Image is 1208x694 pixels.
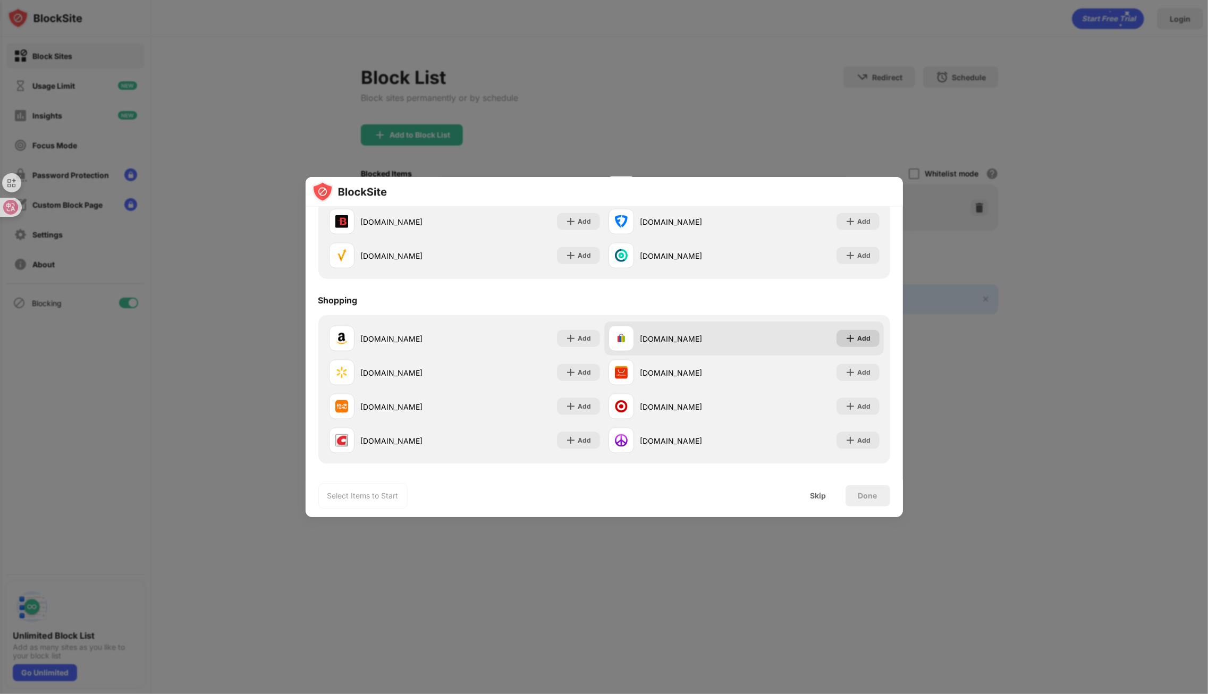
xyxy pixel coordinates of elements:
div: Add [858,367,871,378]
div: [DOMAIN_NAME] [361,401,464,412]
div: Add [858,435,871,446]
div: [DOMAIN_NAME] [640,250,744,261]
div: Add [578,216,592,227]
img: favicons [335,434,348,447]
div: Add [858,216,871,227]
img: favicons [615,332,628,345]
div: [DOMAIN_NAME] [640,367,744,378]
div: [DOMAIN_NAME] [361,250,464,261]
img: favicons [615,366,628,379]
img: favicons [615,434,628,447]
img: favicons [615,400,628,413]
img: favicons [335,400,348,413]
img: favicons [335,366,348,379]
div: Add [578,401,592,412]
div: Add [578,435,592,446]
img: favicons [335,215,348,228]
div: Add [858,250,871,261]
img: logo-blocksite.svg [312,181,387,202]
img: favicons [615,215,628,228]
div: [DOMAIN_NAME] [361,367,464,378]
div: [DOMAIN_NAME] [640,333,744,344]
div: [DOMAIN_NAME] [361,435,464,446]
div: Shopping [318,295,358,306]
div: Add [858,333,871,344]
div: [DOMAIN_NAME] [361,216,464,227]
div: [DOMAIN_NAME] [640,435,744,446]
div: [DOMAIN_NAME] [640,401,744,412]
img: favicons [335,249,348,262]
img: favicons [615,249,628,262]
div: Add [578,367,592,378]
div: Skip [810,492,826,500]
div: Add [578,333,592,344]
div: Select Items to Start [327,490,399,501]
div: [DOMAIN_NAME] [361,333,464,344]
div: Done [858,492,877,500]
div: [DOMAIN_NAME] [640,216,744,227]
img: favicons [335,332,348,345]
div: Add [858,401,871,412]
div: Add [578,250,592,261]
